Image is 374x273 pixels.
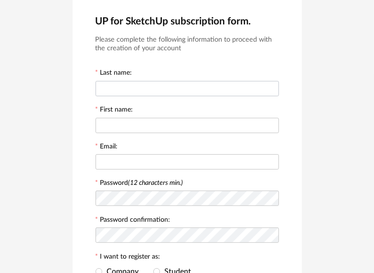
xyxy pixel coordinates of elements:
[100,180,183,186] label: Password
[96,216,171,225] label: Password confirmation:
[96,106,133,115] label: First name:
[96,69,132,78] label: Last name:
[96,15,279,28] h2: UP for SketchUp subscription form.
[128,180,183,186] i: (12 characters min.)
[96,35,279,53] h3: Please complete the following information to proceed with the creation of your account
[96,253,160,262] label: I want to register as:
[96,143,118,152] label: Email:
